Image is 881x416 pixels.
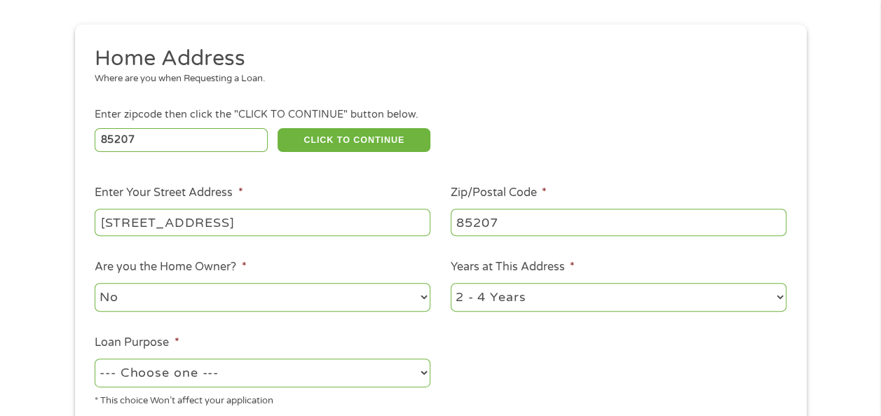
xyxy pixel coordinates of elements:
[95,389,430,408] div: * This choice Won’t affect your application
[95,186,243,200] label: Enter Your Street Address
[95,209,430,235] input: 1 Main Street
[95,260,246,275] label: Are you the Home Owner?
[451,186,547,200] label: Zip/Postal Code
[95,45,776,73] h2: Home Address
[451,260,575,275] label: Years at This Address
[278,128,430,152] button: CLICK TO CONTINUE
[95,72,776,86] div: Where are you when Requesting a Loan.
[95,107,786,123] div: Enter zipcode then click the "CLICK TO CONTINUE" button below.
[95,335,179,350] label: Loan Purpose
[95,128,268,152] input: Enter Zipcode (e.g 01510)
